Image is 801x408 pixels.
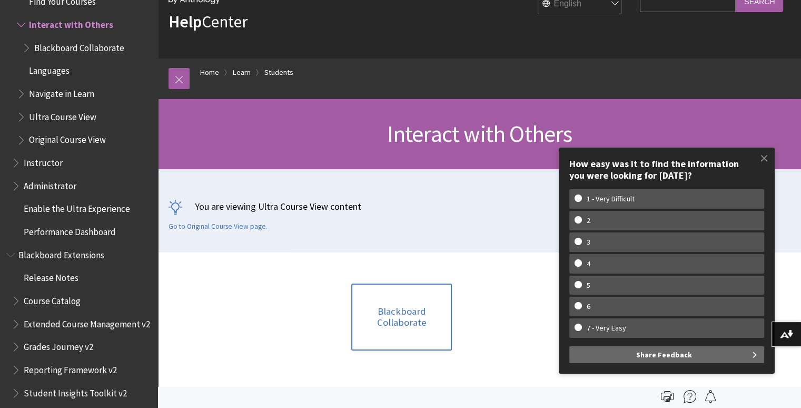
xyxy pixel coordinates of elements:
[29,16,113,30] span: Interact with Others
[575,216,602,225] w-span: 2
[29,62,70,76] span: Languages
[24,200,130,215] span: Enable the Ultra Experience
[264,66,293,79] a: Students
[24,177,76,191] span: Administrator
[387,119,572,148] span: Interact with Others
[169,222,268,231] a: Go to Original Course View page.
[575,302,602,311] w-span: 6
[24,269,78,284] span: Release Notes
[18,246,104,260] span: Blackboard Extensions
[24,292,81,306] span: Course Catalog
[200,66,219,79] a: Home
[24,315,150,329] span: Extended Course Management v2
[569,158,764,181] div: How easy was it to find the information you were looking for [DATE]?
[575,195,647,203] w-span: 1 - Very Difficult
[575,281,602,290] w-span: 5
[29,131,106,145] span: Original Course View
[684,390,696,403] img: More help
[636,346,692,363] span: Share Feedback
[169,200,790,213] p: You are viewing Ultra Course View content
[24,223,116,237] span: Performance Dashboard
[24,338,93,352] span: Grades Journey v2
[169,11,202,32] strong: Help
[569,346,764,363] button: Share Feedback
[29,85,94,99] span: Navigate in Learn
[704,390,717,403] img: Follow this page
[575,238,602,247] w-span: 3
[24,361,117,375] span: Reporting Framework v2
[24,384,127,399] span: Student Insights Toolkit v2
[29,108,96,122] span: Ultra Course View
[575,324,638,333] w-span: 7 - Very Easy
[169,11,248,32] a: HelpCenter
[351,284,452,351] a: Blackboard Collaborate
[24,154,63,168] span: Instructor
[34,39,124,53] span: Blackboard Collaborate
[575,259,602,268] w-span: 4
[233,66,251,79] a: Learn
[661,390,674,403] img: Print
